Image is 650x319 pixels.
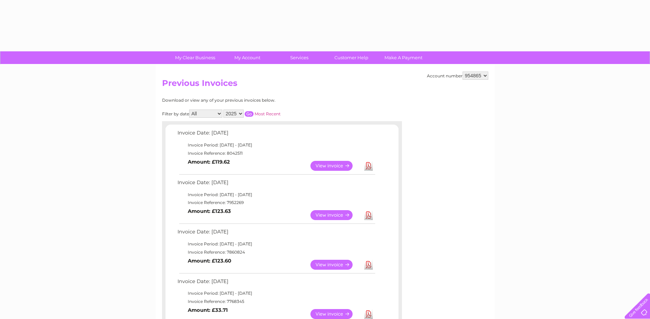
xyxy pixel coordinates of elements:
[176,277,376,290] td: Invoice Date: [DATE]
[176,240,376,248] td: Invoice Period: [DATE] - [DATE]
[310,260,361,270] a: View
[162,110,342,118] div: Filter by date
[176,191,376,199] td: Invoice Period: [DATE] - [DATE]
[176,149,376,157] td: Invoice Reference: 8042511
[176,248,376,256] td: Invoice Reference: 7860824
[176,227,376,240] td: Invoice Date: [DATE]
[167,51,223,64] a: My Clear Business
[310,210,361,220] a: View
[364,161,373,171] a: Download
[427,72,488,80] div: Account number
[375,51,432,64] a: Make A Payment
[176,289,376,297] td: Invoice Period: [DATE] - [DATE]
[310,309,361,319] a: View
[364,210,373,220] a: Download
[162,78,488,91] h2: Previous Invoices
[176,141,376,149] td: Invoice Period: [DATE] - [DATE]
[271,51,328,64] a: Services
[176,199,376,207] td: Invoice Reference: 7952269
[255,111,281,116] a: Most Recent
[176,297,376,306] td: Invoice Reference: 7768345
[219,51,275,64] a: My Account
[310,161,361,171] a: View
[176,128,376,141] td: Invoice Date: [DATE]
[188,258,231,264] b: Amount: £123.60
[188,208,231,214] b: Amount: £123.63
[364,309,373,319] a: Download
[188,307,228,313] b: Amount: £33.71
[188,159,230,165] b: Amount: £119.62
[364,260,373,270] a: Download
[162,98,342,103] div: Download or view any of your previous invoices below.
[323,51,380,64] a: Customer Help
[176,178,376,191] td: Invoice Date: [DATE]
